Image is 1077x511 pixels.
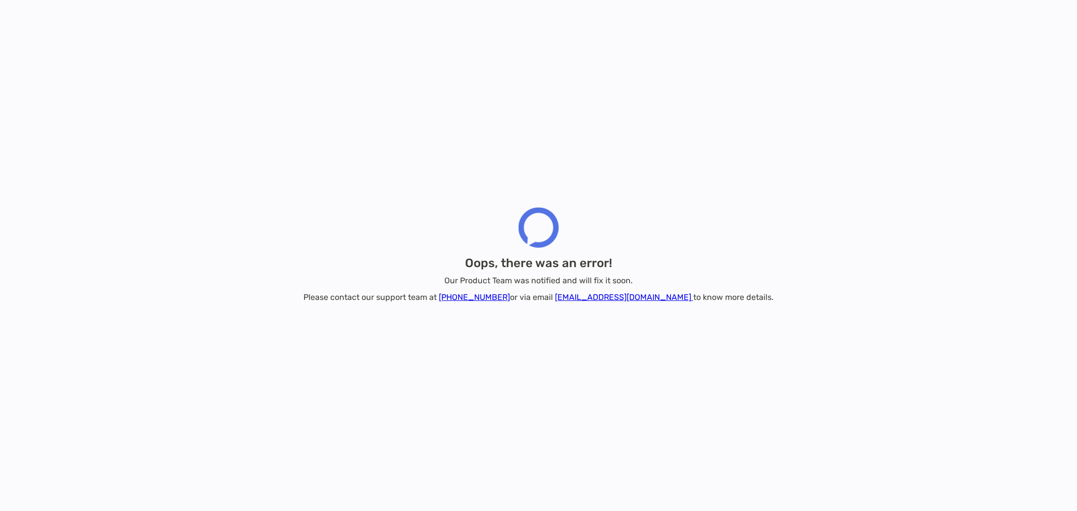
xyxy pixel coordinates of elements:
a: [EMAIL_ADDRESS][DOMAIN_NAME] [555,292,693,302]
img: Zoe Financial [519,208,559,248]
h2: Oops, there was an error! [465,256,612,270]
a: [PHONE_NUMBER] [439,292,510,302]
p: Please contact our support team at or via email to know more details. [303,291,774,303]
p: Our Product Team was notified and will fix it soon. [444,274,633,287]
